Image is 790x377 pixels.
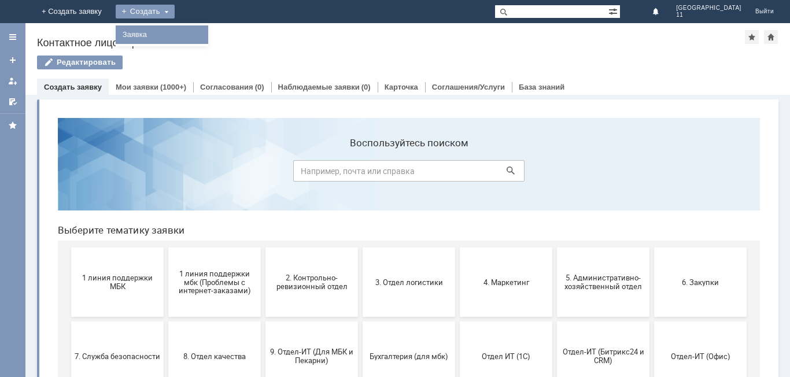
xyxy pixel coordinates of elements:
span: 6. Закупки [609,169,695,178]
a: Мои заявки [116,83,158,91]
div: (0) [255,83,264,91]
span: Это соглашение не активно! [220,313,306,330]
header: Выберите тематику заявки [9,116,711,127]
span: 1 линия поддержки МБК [26,165,112,182]
span: 3. Отдел логистики [318,169,403,178]
span: 7. Служба безопасности [26,243,112,252]
div: Добавить в избранное [745,30,759,44]
div: Контактное лицо "Брянск 11" [37,37,745,49]
button: 1 линия поддержки МБК [23,139,115,208]
button: Отдел-ИТ (Офис) [606,213,698,282]
button: Это соглашение не активно! [217,287,309,356]
span: Франчайзинг [123,317,209,326]
span: 11 [676,12,741,19]
a: Согласования [200,83,253,91]
button: 3. Отдел логистики [314,139,407,208]
div: Создать [116,5,175,19]
button: 1 линия поддержки мбк (Проблемы с интернет-заказами) [120,139,212,208]
div: (1000+) [160,83,186,91]
label: Воспользуйтесь поиском [245,28,476,40]
a: База знаний [519,83,564,91]
a: Создать заявку [3,51,22,69]
button: не актуален [411,287,504,356]
span: 8. Отдел качества [123,243,209,252]
span: 1 линия поддержки мбк (Проблемы с интернет-заказами) [123,160,209,186]
span: 4. Маркетинг [415,169,500,178]
span: Отдел-ИТ (Битрикс24 и CRM) [512,239,597,256]
span: [PERSON_NAME]. Услуги ИТ для МБК (оформляет L1) [318,308,403,334]
a: Мои согласования [3,93,22,111]
button: Отдел ИТ (1С) [411,213,504,282]
button: 5. Административно-хозяйственный отдел [508,139,601,208]
button: Франчайзинг [120,287,212,356]
button: 2. Контрольно-ревизионный отдел [217,139,309,208]
button: 4. Маркетинг [411,139,504,208]
a: Заявка [118,28,206,42]
a: Карточка [385,83,418,91]
span: Финансовый отдел [26,317,112,326]
button: Финансовый отдел [23,287,115,356]
button: [PERSON_NAME]. Услуги ИТ для МБК (оформляет L1) [314,287,407,356]
span: Отдел-ИТ (Офис) [609,243,695,252]
button: 9. Отдел-ИТ (Для МБК и Пекарни) [217,213,309,282]
input: Например, почта или справка [245,51,476,73]
span: Отдел ИТ (1С) [415,243,500,252]
span: 2. Контрольно-ревизионный отдел [220,165,306,182]
div: Сделать домашней страницей [764,30,778,44]
span: не актуален [415,317,500,326]
button: 8. Отдел качества [120,213,212,282]
button: 7. Служба безопасности [23,213,115,282]
span: 9. Отдел-ИТ (Для МБК и Пекарни) [220,239,306,256]
button: Отдел-ИТ (Битрикс24 и CRM) [508,213,601,282]
span: Расширенный поиск [608,5,620,16]
span: Бухгалтерия (для мбк) [318,243,403,252]
span: [GEOGRAPHIC_DATA] [676,5,741,12]
a: Соглашения/Услуги [432,83,505,91]
button: 6. Закупки [606,139,698,208]
a: Мои заявки [3,72,22,90]
a: Создать заявку [44,83,102,91]
a: Наблюдаемые заявки [278,83,360,91]
span: 5. Административно-хозяйственный отдел [512,165,597,182]
div: (0) [361,83,371,91]
button: Бухгалтерия (для мбк) [314,213,407,282]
